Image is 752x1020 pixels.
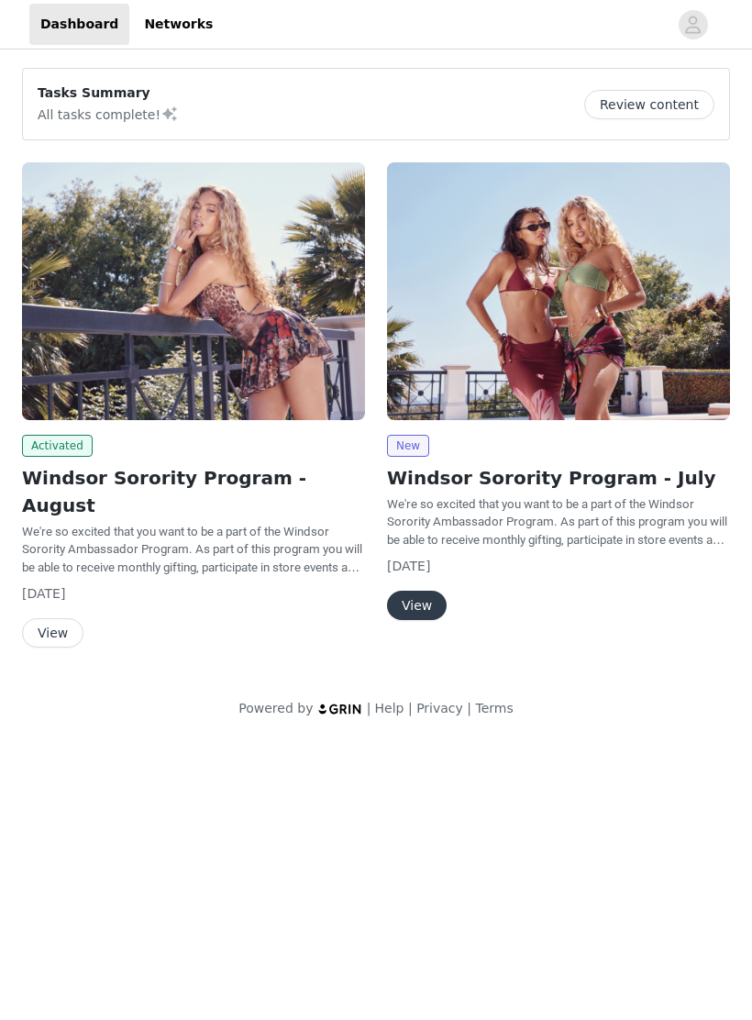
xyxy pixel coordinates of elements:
[375,701,404,715] a: Help
[387,497,727,566] span: We're so excited that you want to be a part of the Windsor Sorority Ambassador Program. As part o...
[317,703,363,715] img: logo
[38,83,179,103] p: Tasks Summary
[387,162,730,420] img: Windsor
[408,701,413,715] span: |
[387,559,430,573] span: [DATE]
[29,4,129,45] a: Dashboard
[584,90,714,119] button: Review content
[684,10,702,39] div: avatar
[22,586,65,601] span: [DATE]
[367,701,371,715] span: |
[387,435,429,457] span: New
[387,464,730,492] h2: Windsor Sorority Program - July
[416,701,463,715] a: Privacy
[387,599,447,613] a: View
[467,701,471,715] span: |
[22,435,93,457] span: Activated
[22,618,83,648] button: View
[22,626,83,640] a: View
[22,525,362,593] span: We're so excited that you want to be a part of the Windsor Sorority Ambassador Program. As part o...
[38,103,179,125] p: All tasks complete!
[238,701,313,715] span: Powered by
[22,162,365,420] img: Windsor
[133,4,224,45] a: Networks
[475,701,513,715] a: Terms
[387,591,447,620] button: View
[22,464,365,519] h2: Windsor Sorority Program - August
